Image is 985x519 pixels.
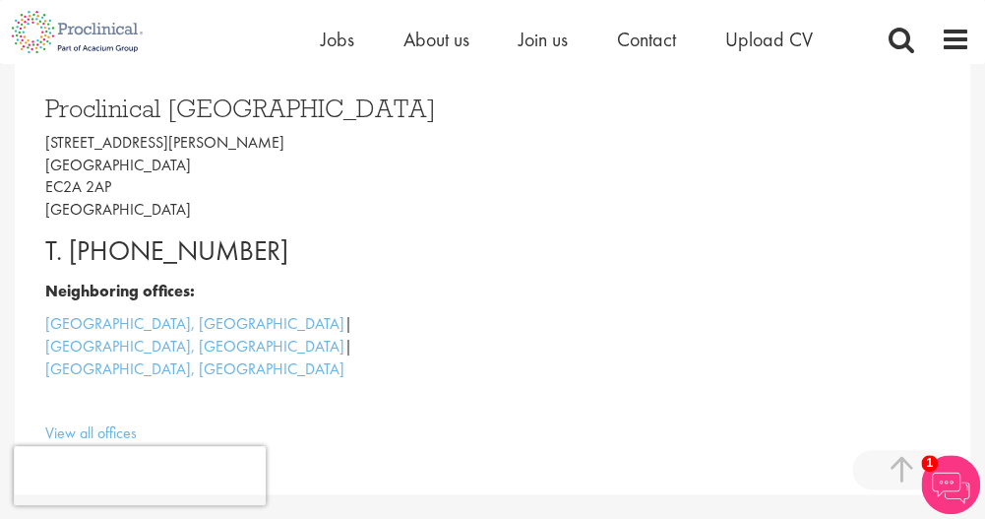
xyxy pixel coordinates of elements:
[921,455,938,472] span: 1
[45,336,344,357] a: [GEOGRAPHIC_DATA], [GEOGRAPHIC_DATA]
[45,96,478,121] h3: Proclinical [GEOGRAPHIC_DATA]
[45,313,344,334] a: [GEOGRAPHIC_DATA], [GEOGRAPHIC_DATA]
[921,455,980,514] img: Chatbot
[617,27,676,52] a: Contact
[45,231,478,271] p: T. [PHONE_NUMBER]
[725,27,813,52] a: Upload CV
[45,132,478,222] p: [STREET_ADDRESS][PERSON_NAME] [GEOGRAPHIC_DATA] EC2A 2AP [GEOGRAPHIC_DATA]
[403,27,469,52] a: About us
[45,313,478,381] p: | |
[45,358,344,379] a: [GEOGRAPHIC_DATA], [GEOGRAPHIC_DATA]
[45,422,137,443] a: View all offices
[519,27,568,52] a: Join us
[45,281,195,301] b: Neighboring offices:
[321,27,354,52] a: Jobs
[14,446,266,505] iframe: reCAPTCHA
